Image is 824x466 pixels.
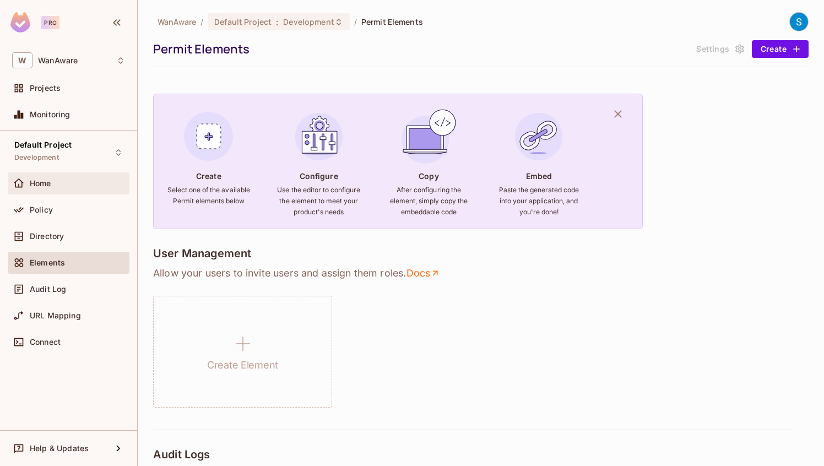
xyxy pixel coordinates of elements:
li: / [354,17,357,27]
span: Development [14,153,59,162]
h6: Select one of the available Permit elements below [167,185,251,207]
span: Home [30,179,51,188]
h1: Create Element [207,357,278,373]
img: Suparna Pal [790,13,808,31]
img: Configure Element [289,107,349,166]
span: Elements [30,258,65,267]
span: Workspace: WanAware [38,56,78,65]
button: Settings [692,40,747,58]
span: Connect [30,338,61,346]
img: SReyMgAAAABJRU5ErkJggg== [10,12,30,32]
h4: User Management [153,247,251,260]
span: W [12,52,32,68]
h4: Copy [419,171,438,181]
p: Allow your users to invite users and assign them roles . [153,267,809,280]
span: Default Project [14,140,72,149]
div: Pro [41,16,59,29]
h4: Create [196,171,221,181]
div: Permit Elements [153,41,686,57]
span: the active workspace [158,17,196,27]
h4: Embed [526,171,552,181]
button: Create [752,40,809,58]
span: Projects [30,84,61,93]
img: Create Element [179,107,238,166]
span: Development [283,17,334,27]
a: Docs [406,267,441,280]
h6: Use the editor to configure the element to meet your product's needs [277,185,361,218]
h4: Configure [300,171,338,181]
li: / [200,17,203,27]
span: Help & Updates [30,444,89,453]
h6: Paste the generated code into your application, and you're done! [497,185,581,218]
h6: After configuring the element, simply copy the embeddable code [387,185,470,218]
img: Embed Element [509,107,568,166]
h4: Audit Logs [153,448,210,461]
span: Directory [30,232,64,241]
img: Copy Element [399,107,458,166]
span: Default Project [214,17,272,27]
span: : [275,18,279,26]
span: Permit Elements [361,17,423,27]
span: URL Mapping [30,311,81,320]
span: Policy [30,205,53,214]
span: Monitoring [30,110,71,119]
span: Audit Log [30,285,66,294]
